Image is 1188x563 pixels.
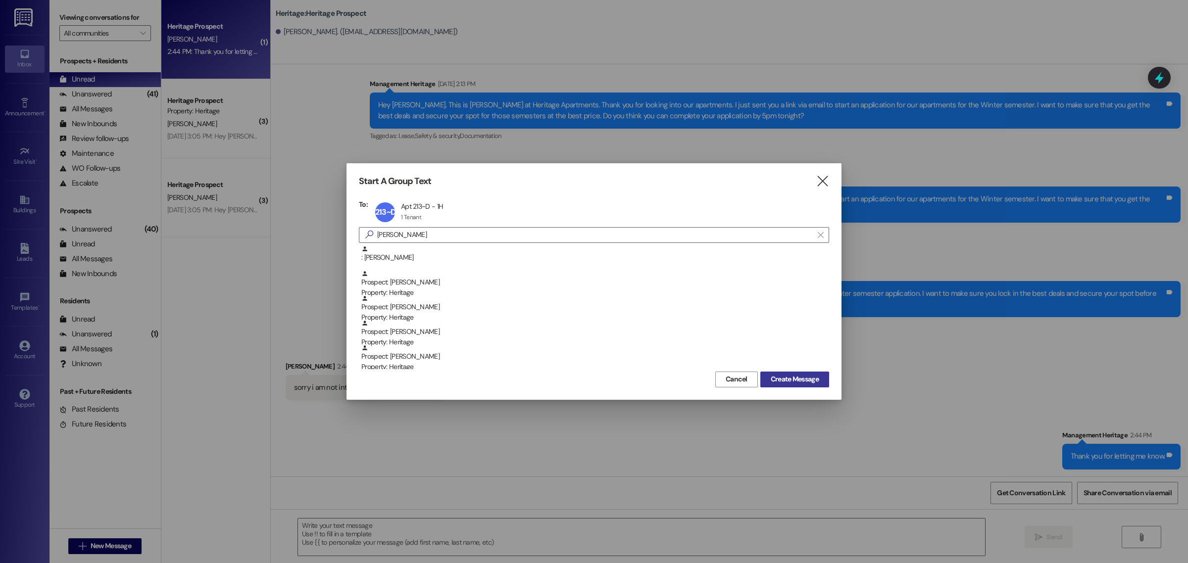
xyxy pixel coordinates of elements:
[726,374,747,384] span: Cancel
[359,176,431,187] h3: Start A Group Text
[359,200,368,209] h3: To:
[361,287,829,298] div: Property: Heritage
[361,230,377,240] i: 
[377,228,813,242] input: Search for any contact or apartment
[361,344,829,373] div: Prospect: [PERSON_NAME]
[361,320,829,348] div: Prospect: [PERSON_NAME]
[816,176,829,187] i: 
[359,270,829,295] div: Prospect: [PERSON_NAME]Property: Heritage
[818,231,823,239] i: 
[760,372,829,387] button: Create Message
[771,374,819,384] span: Create Message
[375,207,396,217] span: 213~D
[401,213,421,221] div: 1 Tenant
[361,337,829,347] div: Property: Heritage
[361,362,829,372] div: Property: Heritage
[361,295,829,323] div: Prospect: [PERSON_NAME]
[361,270,829,298] div: Prospect: [PERSON_NAME]
[361,245,829,263] div: : [PERSON_NAME]
[359,295,829,320] div: Prospect: [PERSON_NAME]Property: Heritage
[813,228,829,242] button: Clear text
[359,320,829,344] div: Prospect: [PERSON_NAME]Property: Heritage
[715,372,758,387] button: Cancel
[359,245,829,270] div: : [PERSON_NAME]
[401,202,443,211] div: Apt 213~D - 1H
[359,344,829,369] div: Prospect: [PERSON_NAME]Property: Heritage
[361,312,829,323] div: Property: Heritage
